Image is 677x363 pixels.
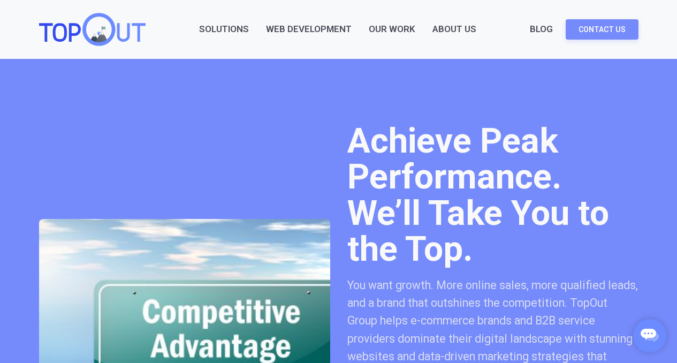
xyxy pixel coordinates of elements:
[266,22,352,36] a: Web Development
[369,22,415,36] a: Our Work
[347,123,638,268] h1: Achieve Peak Performance. We’ll Take You to the Top.
[199,22,249,36] a: Solutions
[530,22,553,36] a: Blog
[566,19,638,40] a: Contact Us
[432,22,476,36] div: About Us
